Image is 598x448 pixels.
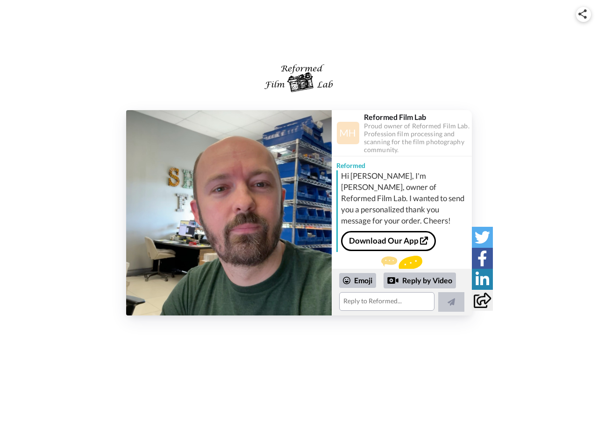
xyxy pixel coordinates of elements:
[263,59,335,96] img: logo
[332,256,472,290] div: Send Reformed a reply.
[364,112,471,121] div: Reformed Film Lab
[387,275,399,286] div: Reply by Video
[364,122,471,154] div: Proud owner of Reformed Film Lab. Profession film processing and scanning for the film photograph...
[337,122,359,144] img: Profile Image
[381,256,422,274] img: message.svg
[126,110,332,315] img: e245becf-fc1f-42cc-ac99-58d2ef642bdc-thumb.jpg
[332,156,472,170] div: Reformed
[341,170,470,226] div: Hi [PERSON_NAME], I'm [PERSON_NAME], owner of Reformed Film Lab. I wanted to send you a personali...
[339,273,376,288] div: Emoji
[578,9,587,19] img: ic_share.svg
[341,231,436,251] a: Download Our App
[384,273,456,288] div: Reply by Video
